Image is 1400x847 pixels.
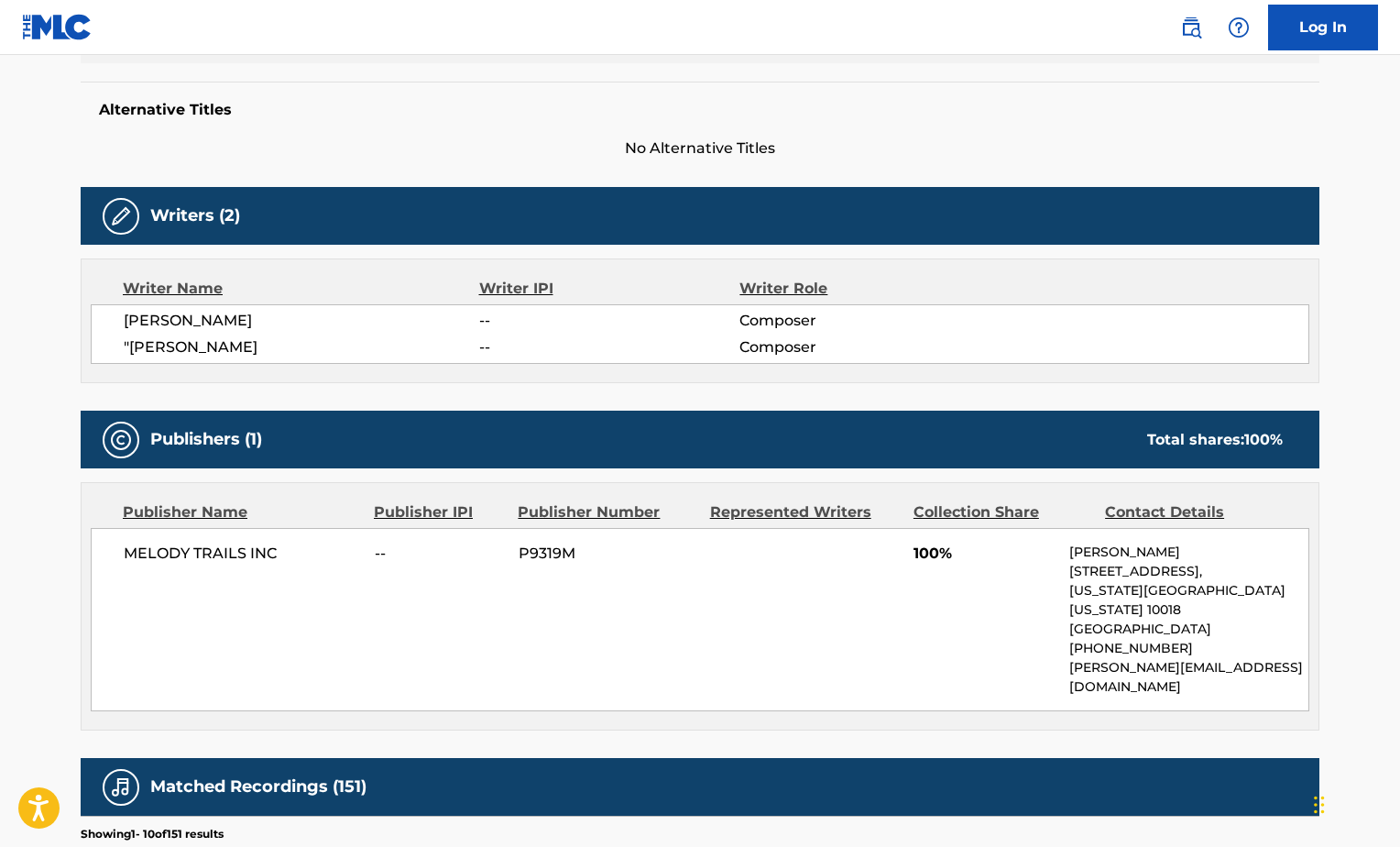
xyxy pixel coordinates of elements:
[1228,16,1250,38] img: help
[110,429,132,451] img: Publishers
[99,101,1301,119] h5: Alternative Titles
[150,205,240,226] h5: Writers (2)
[123,501,360,523] div: Publisher Name
[150,776,366,797] h5: Matched Recordings (151)
[913,501,1091,523] div: Collection Share
[1314,777,1325,832] div: Drag
[739,278,977,300] div: Writer Role
[1069,562,1308,581] p: [STREET_ADDRESS],
[1069,543,1308,562] p: [PERSON_NAME]
[81,137,1319,159] span: No Alternative Titles
[710,501,900,523] div: Represented Writers
[1069,658,1308,697] p: [PERSON_NAME][EMAIL_ADDRESS][DOMAIN_NAME]
[110,205,132,227] img: Writers
[124,336,479,358] span: "[PERSON_NAME]
[1173,9,1209,46] a: Public Search
[913,543,1055,565] span: 100%
[1069,620,1308,639] p: [GEOGRAPHIC_DATA]
[124,310,479,332] span: [PERSON_NAME]
[1268,5,1378,50] a: Log In
[479,278,740,300] div: Writer IPI
[150,429,262,450] h5: Publishers (1)
[1180,16,1202,38] img: search
[375,543,505,565] span: --
[479,310,739,332] span: --
[1069,639,1308,658] p: [PHONE_NUMBER]
[81,826,224,842] p: Showing 1 - 10 of 151 results
[1220,9,1257,46] div: Help
[1244,431,1283,448] span: 100 %
[1308,759,1400,847] iframe: Chat Widget
[739,310,977,332] span: Composer
[110,776,132,798] img: Matched Recordings
[1147,429,1283,451] div: Total shares:
[374,501,504,523] div: Publisher IPI
[1105,501,1283,523] div: Contact Details
[1069,581,1308,620] p: [US_STATE][GEOGRAPHIC_DATA][US_STATE] 10018
[123,278,479,300] div: Writer Name
[519,543,696,565] span: P9319M
[124,543,361,565] span: MELODY TRAILS INC
[518,501,695,523] div: Publisher Number
[739,336,977,358] span: Composer
[22,14,93,40] img: MLC Logo
[479,336,739,358] span: --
